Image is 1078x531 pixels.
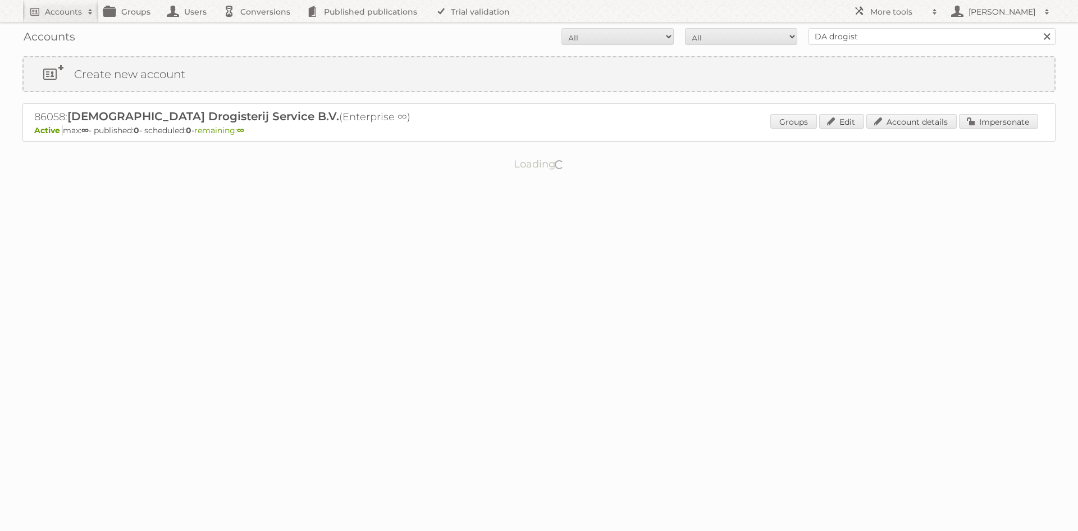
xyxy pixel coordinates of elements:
p: Loading [478,153,600,175]
a: Impersonate [959,114,1038,129]
h2: [PERSON_NAME] [966,6,1039,17]
strong: ∞ [237,125,244,135]
h2: Accounts [45,6,82,17]
span: Active [34,125,63,135]
strong: ∞ [81,125,89,135]
h2: More tools [870,6,926,17]
a: Account details [866,114,957,129]
span: remaining: [194,125,244,135]
span: [DEMOGRAPHIC_DATA] Drogisterij Service B.V. [67,110,339,123]
h2: 86058: (Enterprise ∞) [34,110,427,124]
strong: 0 [134,125,139,135]
p: max: - published: - scheduled: - [34,125,1044,135]
a: Create new account [24,57,1054,91]
a: Groups [770,114,817,129]
strong: 0 [186,125,191,135]
a: Edit [819,114,864,129]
